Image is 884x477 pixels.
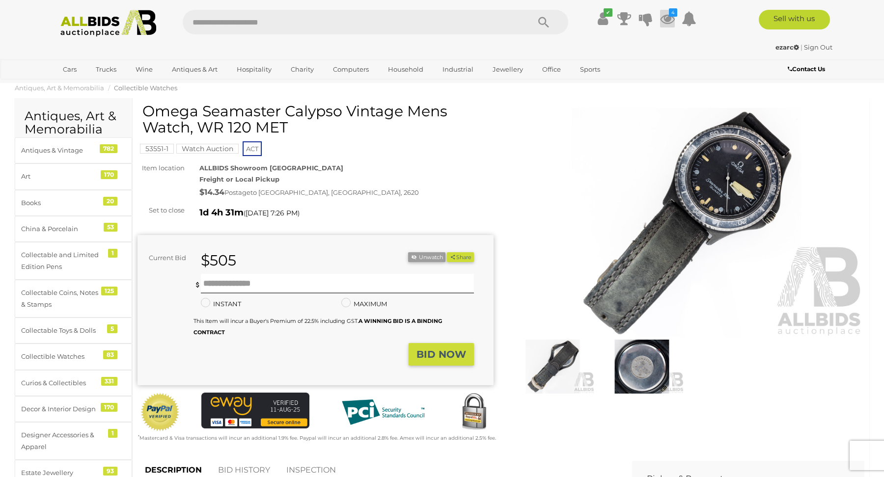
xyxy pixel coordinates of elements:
[574,61,607,78] a: Sports
[140,144,174,154] mark: 53551-1
[101,170,117,179] div: 170
[21,351,102,362] div: Collectible Watches
[21,403,102,415] div: Decor & Interior Design
[140,145,174,153] a: 53551-1
[21,287,102,310] div: Collectable Coins, Notes & Stamps
[103,467,117,476] div: 93
[176,144,239,154] mark: Watch Auction
[775,43,801,51] a: ezarc
[101,403,117,412] div: 170
[804,43,832,51] a: Sign Out
[327,61,375,78] a: Computers
[21,325,102,336] div: Collectable Toys & Dolls
[56,61,83,78] a: Cars
[103,350,117,359] div: 83
[100,144,117,153] div: 782
[21,145,102,156] div: Antiques & Vintage
[604,8,612,17] i: ✔
[775,43,799,51] strong: ezarc
[103,197,117,206] div: 20
[15,422,132,460] a: Designer Accessories & Apparel 1
[660,10,675,27] a: 4
[107,324,117,333] div: 5
[21,377,102,389] div: Curios & Collectibles
[138,252,193,264] div: Current Bid
[15,280,132,318] a: Collectable Coins, Notes & Stamps 125
[101,377,117,386] div: 331
[15,344,132,370] a: Collectible Watches 83
[193,318,442,336] small: This Item will incur a Buyer's Premium of 22.5% including GST.
[21,171,102,182] div: Art
[788,65,825,73] b: Contact Us
[104,223,117,232] div: 53
[382,61,430,78] a: Household
[199,187,224,197] strong: $14.34
[250,188,419,196] span: to [GEOGRAPHIC_DATA], [GEOGRAPHIC_DATA], 2620
[595,10,610,27] a: ✔
[801,43,802,51] span: |
[408,252,445,263] li: Unwatch this item
[101,287,117,295] div: 125
[243,141,262,156] span: ACT
[21,197,102,209] div: Books
[138,435,496,441] small: Mastercard & Visa transactions will incur an additional 1.9% fee. Paypal will incur an additional...
[176,145,239,153] a: Watch Auction
[15,190,132,216] a: Books 20
[142,103,491,135] h1: Omega Seamaster Calypso Vintage Mens Watch, WR 120 MET
[447,252,474,263] button: Share
[201,298,241,310] label: INSTANT
[15,216,132,242] a: China & Porcelain 53
[15,137,132,163] a: Antiques & Vintage 782
[788,64,828,75] a: Contact Us
[284,61,320,78] a: Charity
[130,162,192,174] div: Item location
[166,61,224,78] a: Antiques & Art
[55,10,162,37] img: Allbids.com.au
[199,207,244,218] strong: 1d 4h 31m
[486,61,529,78] a: Jewellery
[536,61,567,78] a: Office
[408,252,445,263] button: Unwatch
[341,298,387,310] label: MAXIMUM
[201,251,236,269] strong: $505
[108,249,117,258] div: 1
[21,429,102,452] div: Designer Accessories & Apparel
[56,78,139,94] a: [GEOGRAPHIC_DATA]
[15,370,132,396] a: Curios & Collectibles 331
[511,340,595,394] img: Omega Seamaster Calypso Vintage Mens Watch, WR 120 MET
[201,393,309,428] img: eWAY Payment Gateway
[669,8,677,17] i: 4
[199,164,343,172] strong: ALLBIDS Showroom [GEOGRAPHIC_DATA]
[21,223,102,235] div: China & Porcelain
[129,61,159,78] a: Wine
[436,61,480,78] a: Industrial
[454,393,494,432] img: Secured by Rapid SSL
[230,61,278,78] a: Hospitality
[140,393,180,432] img: Official PayPal Seal
[15,163,132,189] a: Art 170
[130,205,192,216] div: Set to close
[15,84,104,92] a: Antiques, Art & Memorabilia
[114,84,177,92] a: Collectible Watches
[334,393,432,432] img: PCI DSS compliant
[246,209,298,217] span: [DATE] 7:26 PM
[15,242,132,280] a: Collectable and Limited Edition Pens 1
[15,396,132,422] a: Decor & Interior Design 170
[409,343,474,366] button: BID NOW
[25,109,122,136] h2: Antiques, Art & Memorabilia
[89,61,123,78] a: Trucks
[21,249,102,272] div: Collectable and Limited Edition Pens
[199,185,494,200] div: Postage
[508,108,864,337] img: Omega Seamaster Calypso Vintage Mens Watch, WR 120 MET
[416,348,466,360] strong: BID NOW
[519,10,568,34] button: Search
[600,340,684,394] img: Omega Seamaster Calypso Vintage Mens Watch, WR 120 MET
[15,318,132,344] a: Collectable Toys & Dolls 5
[199,175,279,183] strong: Freight or Local Pickup
[108,429,117,438] div: 1
[244,209,300,217] span: ( )
[759,10,830,29] a: Sell with us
